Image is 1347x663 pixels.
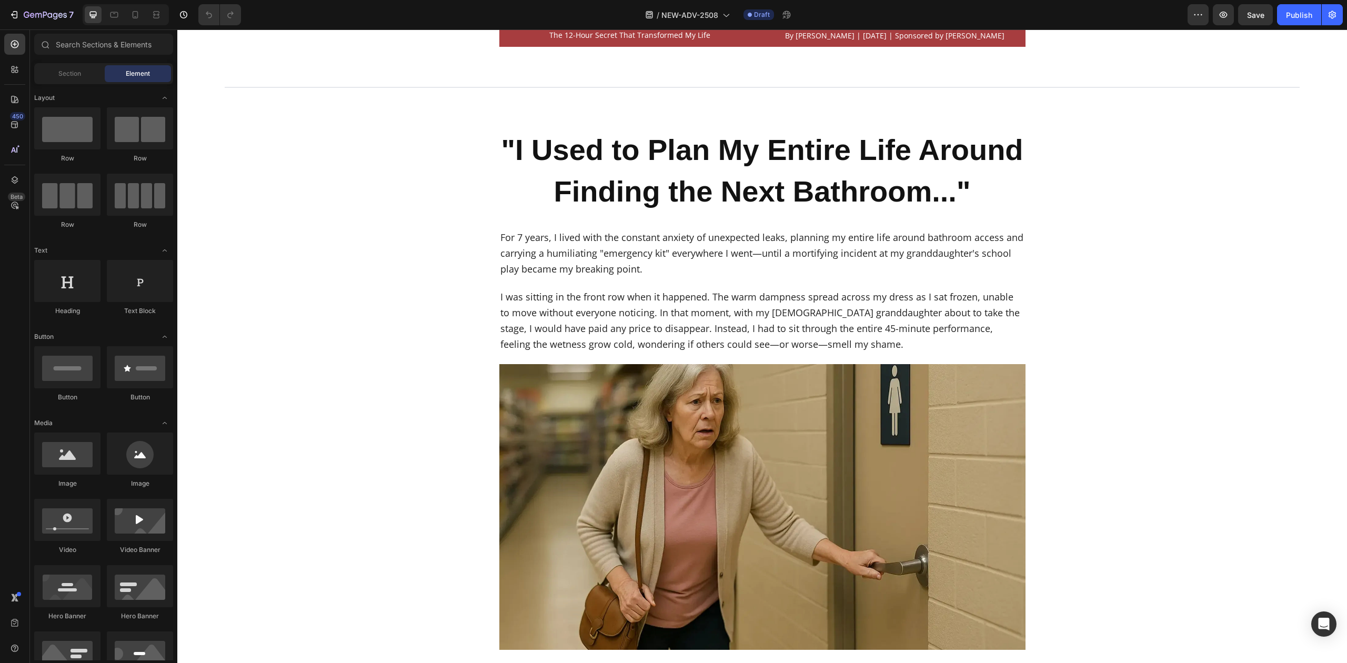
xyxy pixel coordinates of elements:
[34,246,47,255] span: Text
[34,220,100,229] div: Row
[156,328,173,345] span: Toggle open
[34,332,54,341] span: Button
[323,261,842,320] span: I was sitting in the front row when it happened. The warm dampness spread across my dress as I sa...
[323,633,826,661] span: That night, lying in bed with tears in my eyes, I made a promise to myself: There had to be a bet...
[1277,4,1321,25] button: Publish
[177,29,1347,663] iframe: Design area
[34,93,55,103] span: Layout
[198,4,241,25] div: Undo/Redo
[156,415,173,431] span: Toggle open
[34,154,100,163] div: Row
[107,306,173,316] div: Text Block
[58,69,81,78] span: Section
[107,393,173,402] div: Button
[156,242,173,259] span: Toggle open
[324,104,846,178] strong: "I Used to Plan My Entire Life Around Finding the Next Bathroom..."
[126,69,150,78] span: Element
[107,154,173,163] div: Row
[322,335,848,620] img: gempages_551088750814299384-7c693260-b910-4e87-ad81-158da609e4fc.webp
[754,10,770,19] span: Draft
[34,34,173,55] input: Search Sections & Elements
[107,220,173,229] div: Row
[10,112,25,120] div: 450
[661,9,718,21] span: NEW-ADV-2508
[34,479,100,488] div: Image
[107,479,173,488] div: Image
[8,193,25,201] div: Beta
[4,4,78,25] button: 7
[107,545,173,555] div: Video Banner
[1247,11,1264,19] span: Save
[1311,611,1336,637] div: Open Intercom Messenger
[34,306,100,316] div: Heading
[1238,4,1273,25] button: Save
[657,9,659,21] span: /
[69,8,74,21] p: 7
[107,611,173,621] div: Hero Banner
[34,545,100,555] div: Video
[156,89,173,106] span: Toggle open
[1286,9,1312,21] div: Publish
[34,611,100,621] div: Hero Banner
[34,418,53,428] span: Media
[323,202,846,246] span: For 7 years, I lived with the constant anxiety of unexpected leaks, planning my entire life aroun...
[34,393,100,402] div: Button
